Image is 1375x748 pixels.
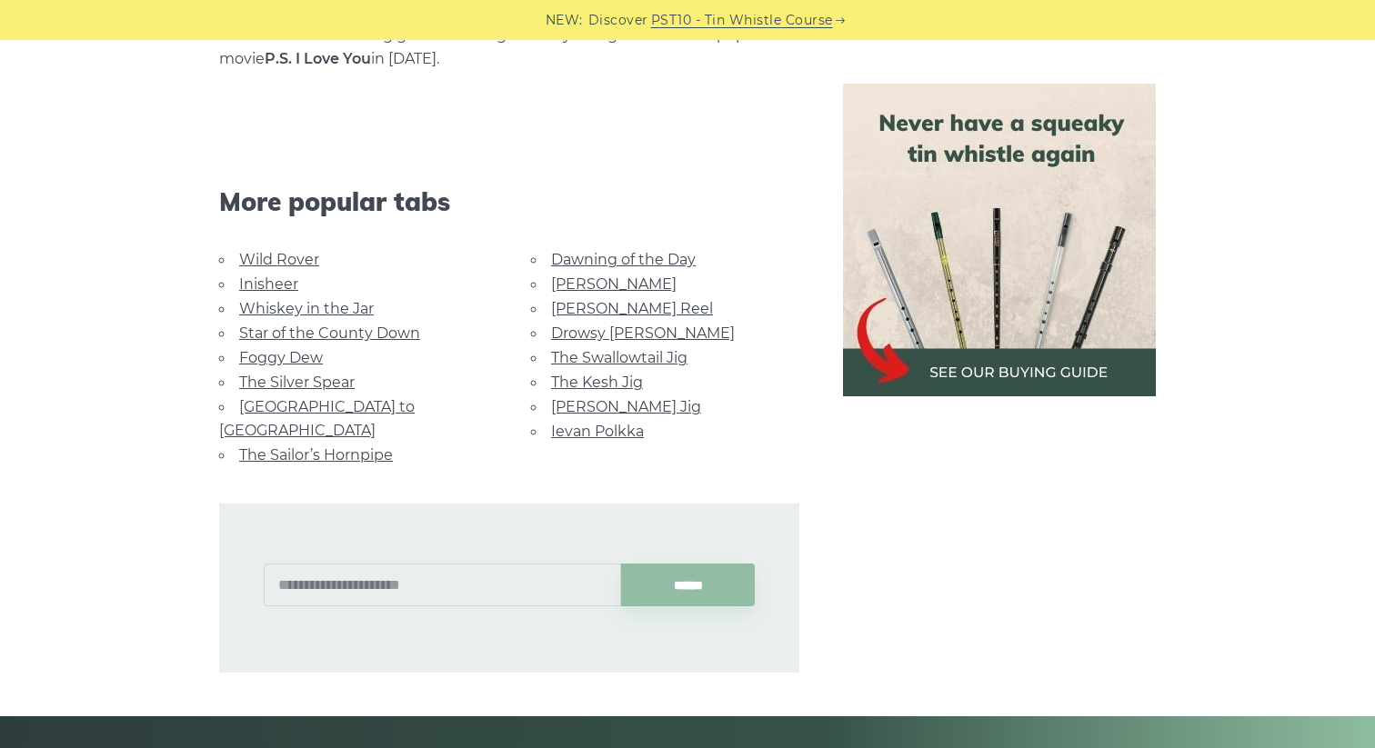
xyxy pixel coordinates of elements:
span: More popular tabs [219,186,799,217]
span: NEW: [546,10,583,31]
a: The Swallowtail Jig [551,349,687,366]
a: The Silver Spear [239,374,355,391]
a: Whiskey in the Jar [239,300,374,317]
a: Inisheer [239,275,298,293]
span: Discover [588,10,648,31]
img: tin whistle buying guide [843,84,1156,396]
a: The Kesh Jig [551,374,643,391]
a: PST10 - Tin Whistle Course [651,10,833,31]
a: The Sailor’s Hornpipe [239,446,393,464]
a: Star of the County Down [239,324,420,342]
a: Wild Rover [239,251,319,268]
a: [PERSON_NAME] Reel [551,300,713,317]
a: [PERSON_NAME] Jig [551,398,701,415]
a: [GEOGRAPHIC_DATA] to [GEOGRAPHIC_DATA] [219,398,415,439]
a: Dawning of the Day [551,251,696,268]
a: Ievan Polkka [551,423,644,440]
a: [PERSON_NAME] [551,275,677,293]
a: Drowsy [PERSON_NAME] [551,324,735,342]
a: Foggy Dew [239,349,323,366]
strong: P.S. I Love You [265,50,371,67]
